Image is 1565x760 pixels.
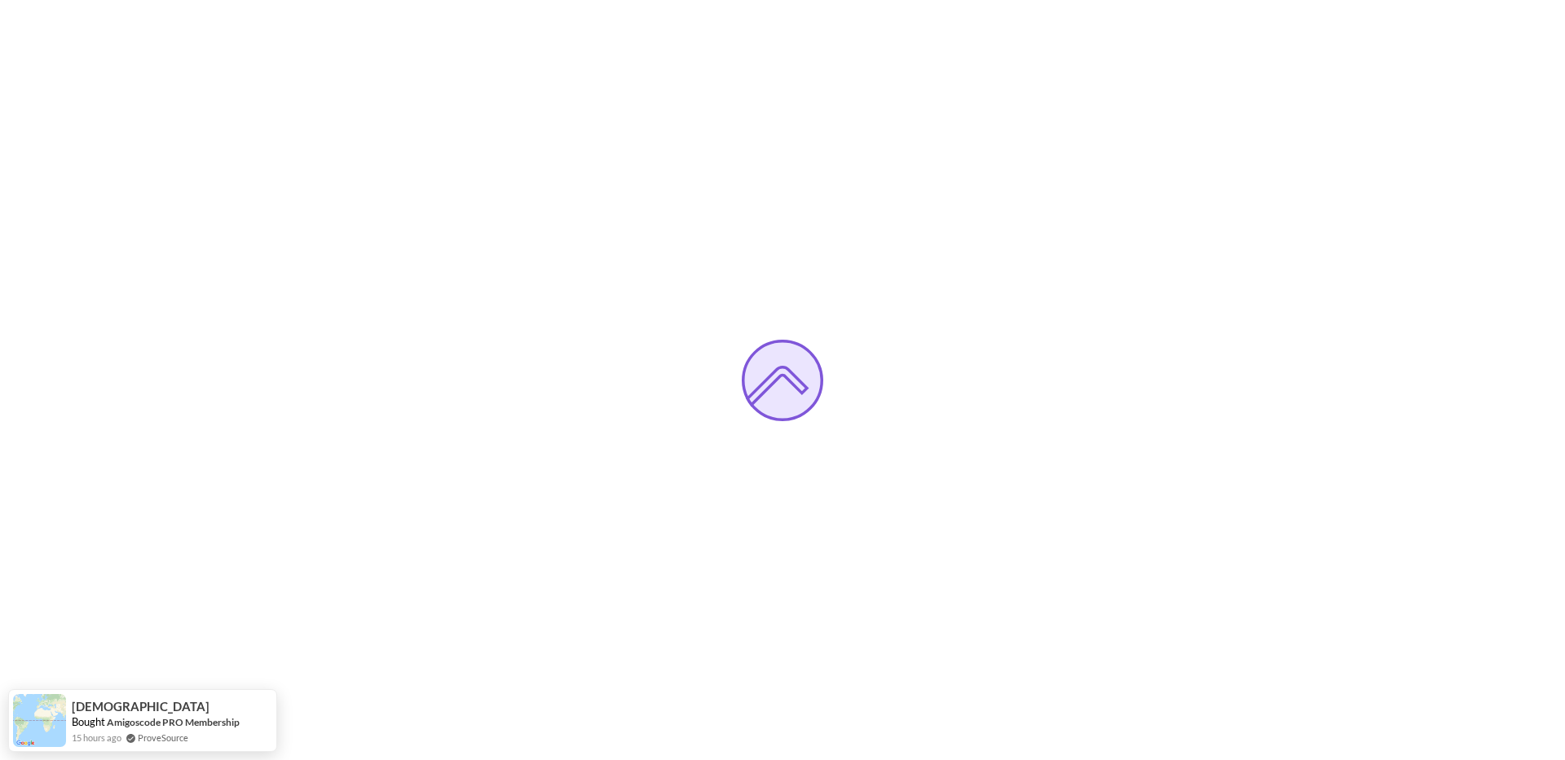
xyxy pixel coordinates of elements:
a: Amigoscode PRO Membership [107,716,240,728]
img: provesource social proof notification image [13,694,66,747]
span: Bought [72,715,105,728]
a: ProveSource [138,731,188,745]
span: 15 hours ago [72,731,121,745]
span: [DEMOGRAPHIC_DATA] [72,700,209,714]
